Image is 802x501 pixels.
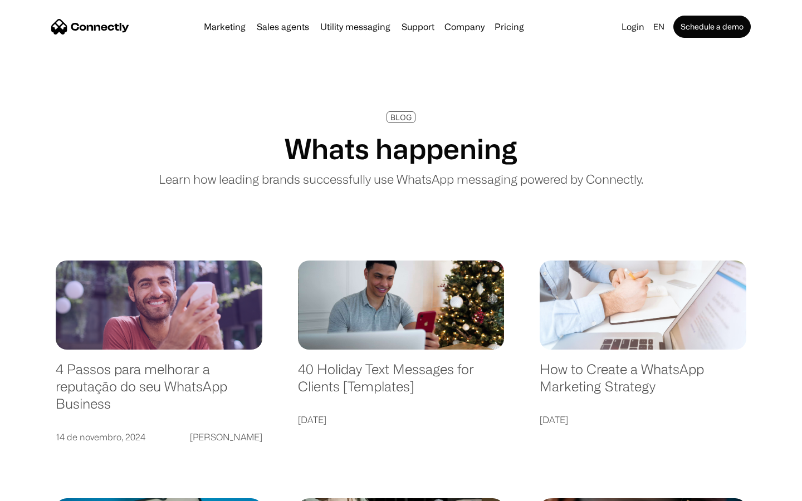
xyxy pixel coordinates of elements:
div: BLOG [390,113,412,121]
div: [DATE] [540,412,568,428]
a: Login [617,19,649,35]
a: Schedule a demo [673,16,751,38]
a: Support [397,22,439,31]
a: Utility messaging [316,22,395,31]
aside: Language selected: English [11,482,67,497]
a: 40 Holiday Text Messages for Clients [Templates] [298,361,505,406]
p: Learn how leading brands successfully use WhatsApp messaging powered by Connectly. [159,170,643,188]
div: en [653,19,664,35]
h1: Whats happening [285,132,517,165]
ul: Language list [22,482,67,497]
div: [PERSON_NAME] [190,429,262,445]
a: 4 Passos para melhorar a reputação do seu WhatsApp Business [56,361,262,423]
a: How to Create a WhatsApp Marketing Strategy [540,361,746,406]
div: Company [444,19,485,35]
a: Marketing [199,22,250,31]
a: Sales agents [252,22,314,31]
a: Pricing [490,22,529,31]
div: [DATE] [298,412,326,428]
div: 14 de novembro, 2024 [56,429,145,445]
